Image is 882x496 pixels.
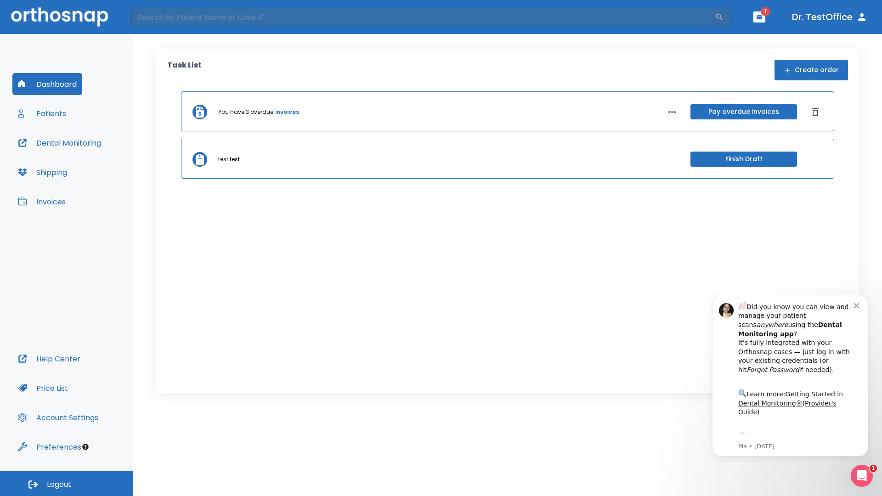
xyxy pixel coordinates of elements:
[698,287,882,462] iframe: Intercom notifications message
[40,144,156,191] div: Download the app: | ​ Let us know if you need help getting started!
[690,152,797,167] button: Finish Draft
[12,406,104,428] button: Account Settings
[156,14,163,22] button: Dismiss notification
[851,465,873,487] iframe: Intercom live chat
[218,155,240,163] p: test test
[775,60,848,80] button: Create order
[218,108,273,116] p: You have 3 overdue
[12,132,107,154] button: Dental Monitoring
[81,443,90,451] div: Tooltip anchor
[40,147,122,163] a: App Store
[808,105,823,119] button: Dismiss
[11,7,108,26] img: Orthosnap
[47,479,71,490] span: Logout
[870,465,877,472] span: 1
[12,191,71,213] button: Invoices
[12,161,73,183] button: Shipping
[690,104,797,119] button: Pay overdue invoices
[12,348,86,370] button: Help Center
[12,102,72,124] button: Patients
[131,8,715,26] input: Search by Patient Name or Case #
[788,9,871,25] button: Dr. TestOffice
[12,377,73,399] button: Price List
[12,73,82,95] button: Dashboard
[761,7,770,16] span: 1
[275,108,299,116] a: invoices
[40,156,156,164] p: Message from Ma, sent 7w ago
[12,436,87,458] button: Preferences
[167,60,202,80] p: Task List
